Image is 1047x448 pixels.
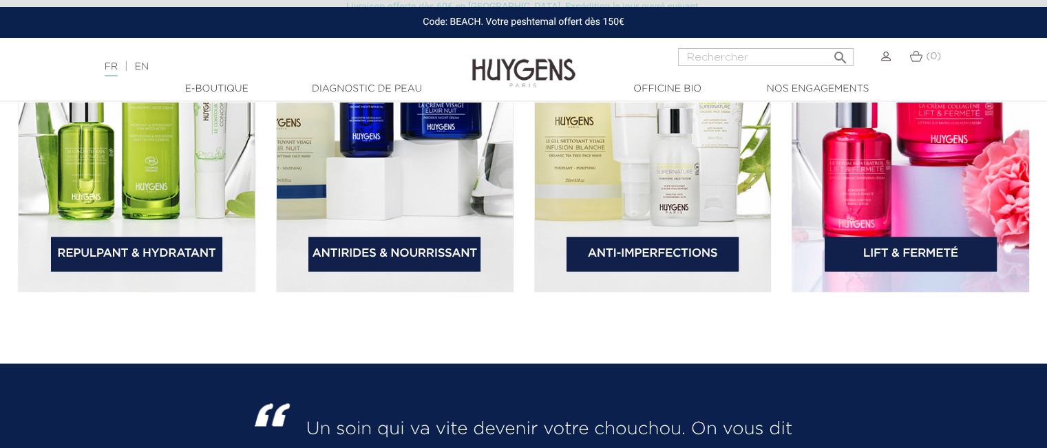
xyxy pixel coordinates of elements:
div: | [98,58,426,75]
a: Diagnostic de peau [298,82,436,96]
a: Antirides & Nourrissant [308,237,480,271]
button:  [827,44,852,63]
span: (0) [926,52,941,61]
i:  [832,45,848,62]
a: Repulpant & Hydratant [51,237,223,271]
a: Nos engagements [749,82,887,96]
a: Lift & Fermeté [825,237,997,271]
a: EN [135,62,149,72]
input: Rechercher [678,48,854,66]
a: E-Boutique [148,82,286,96]
img: Huygens [472,36,575,89]
a: Officine Bio [599,82,737,96]
a: FR [105,62,118,76]
a: Anti-Imperfections [567,237,739,271]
